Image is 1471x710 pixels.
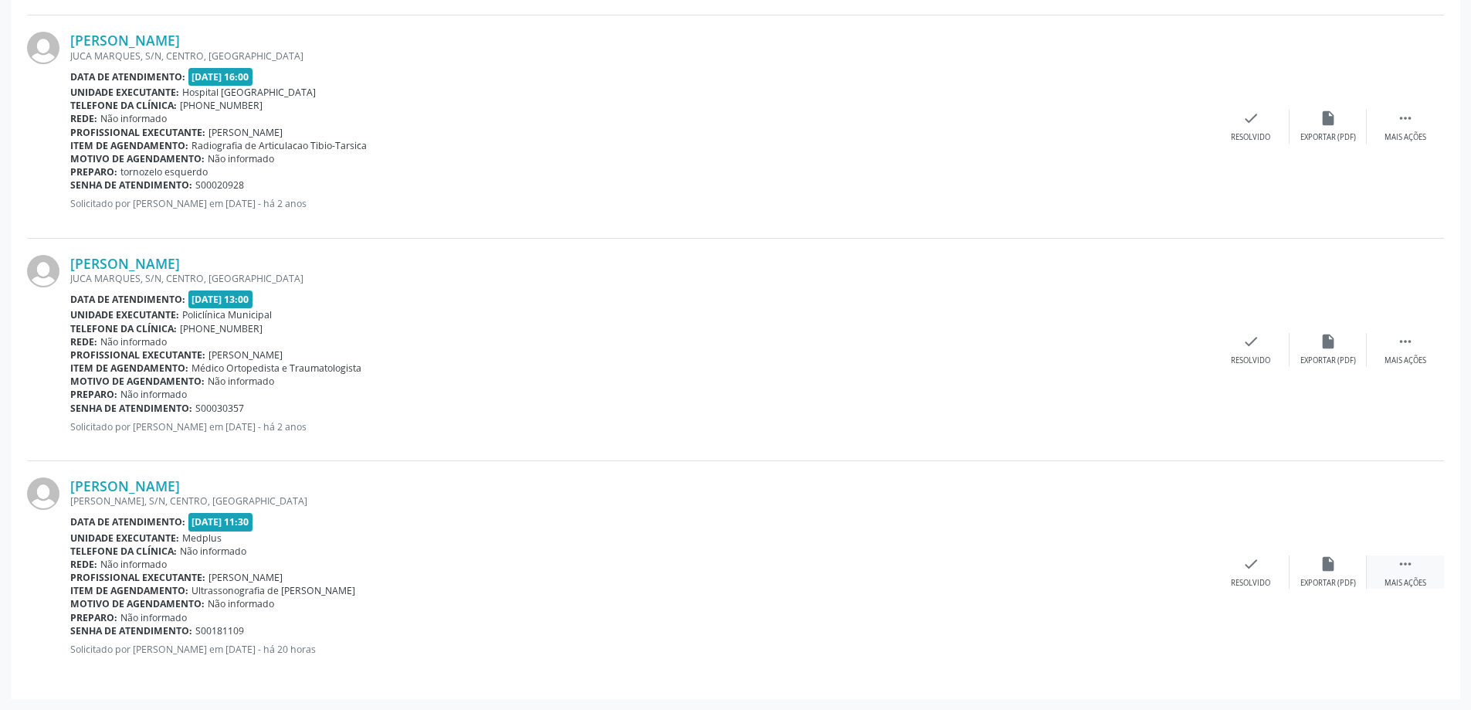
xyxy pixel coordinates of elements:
[70,597,205,610] b: Motivo de agendamento:
[120,388,187,401] span: Não informado
[208,152,274,165] span: Não informado
[120,611,187,624] span: Não informado
[1300,578,1356,589] div: Exportar (PDF)
[70,494,1212,508] div: [PERSON_NAME], S/N, CENTRO, [GEOGRAPHIC_DATA]
[1231,578,1270,589] div: Resolvido
[70,126,205,139] b: Profissional executante:
[195,178,244,192] span: S00020928
[100,558,167,571] span: Não informado
[1242,110,1259,127] i: check
[208,126,283,139] span: [PERSON_NAME]
[208,571,283,584] span: [PERSON_NAME]
[70,545,177,558] b: Telefone da clínica:
[70,532,179,545] b: Unidade executante:
[70,272,1212,285] div: JUCA MARQUES, S/N, CENTRO, [GEOGRAPHIC_DATA]
[70,255,180,272] a: [PERSON_NAME]
[100,335,167,348] span: Não informado
[70,348,205,362] b: Profissional executante:
[100,112,167,125] span: Não informado
[70,49,1212,63] div: JUCA MARQUES, S/N, CENTRO, [GEOGRAPHIC_DATA]
[1320,555,1337,572] i: insert_drive_file
[195,624,244,637] span: S00181109
[208,348,283,362] span: [PERSON_NAME]
[1242,555,1259,572] i: check
[70,86,179,99] b: Unidade executante:
[70,99,177,112] b: Telefone da clínica:
[70,362,188,375] b: Item de agendamento:
[1242,333,1259,350] i: check
[1385,578,1426,589] div: Mais ações
[180,99,263,112] span: [PHONE_NUMBER]
[192,584,355,597] span: Ultrassonografia de [PERSON_NAME]
[192,139,367,152] span: Radiografia de Articulacao Tibio-Tarsica
[70,624,192,637] b: Senha de atendimento:
[1385,132,1426,143] div: Mais ações
[70,197,1212,210] p: Solicitado por [PERSON_NAME] em [DATE] - há 2 anos
[70,139,188,152] b: Item de agendamento:
[182,308,272,321] span: Policlínica Municipal
[188,290,253,308] span: [DATE] 13:00
[27,32,59,64] img: img
[1231,355,1270,366] div: Resolvido
[1300,132,1356,143] div: Exportar (PDF)
[27,255,59,287] img: img
[1397,333,1414,350] i: 
[70,152,205,165] b: Motivo de agendamento:
[70,293,185,306] b: Data de atendimento:
[192,362,361,375] span: Médico Ortopedista e Traumatologista
[188,513,253,531] span: [DATE] 11:30
[1397,555,1414,572] i: 
[70,558,97,571] b: Rede:
[1320,333,1337,350] i: insert_drive_file
[70,322,177,335] b: Telefone da clínica:
[70,375,205,388] b: Motivo de agendamento:
[70,402,192,415] b: Senha de atendimento:
[70,420,1212,433] p: Solicitado por [PERSON_NAME] em [DATE] - há 2 anos
[70,515,185,528] b: Data de atendimento:
[70,70,185,83] b: Data de atendimento:
[70,112,97,125] b: Rede:
[1397,110,1414,127] i: 
[70,571,205,584] b: Profissional executante:
[70,178,192,192] b: Senha de atendimento:
[1300,355,1356,366] div: Exportar (PDF)
[188,68,253,86] span: [DATE] 16:00
[70,32,180,49] a: [PERSON_NAME]
[195,402,244,415] span: S00030357
[70,643,1212,656] p: Solicitado por [PERSON_NAME] em [DATE] - há 20 horas
[1320,110,1337,127] i: insert_drive_file
[180,322,263,335] span: [PHONE_NUMBER]
[70,165,117,178] b: Preparo:
[1385,355,1426,366] div: Mais ações
[27,477,59,510] img: img
[70,335,97,348] b: Rede:
[1231,132,1270,143] div: Resolvido
[182,532,222,545] span: Medplus
[70,308,179,321] b: Unidade executante:
[182,86,316,99] span: Hospital [GEOGRAPHIC_DATA]
[70,388,117,401] b: Preparo:
[70,584,188,597] b: Item de agendamento:
[70,611,117,624] b: Preparo:
[208,375,274,388] span: Não informado
[120,165,208,178] span: tornozelo esquerdo
[180,545,246,558] span: Não informado
[70,477,180,494] a: [PERSON_NAME]
[208,597,274,610] span: Não informado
